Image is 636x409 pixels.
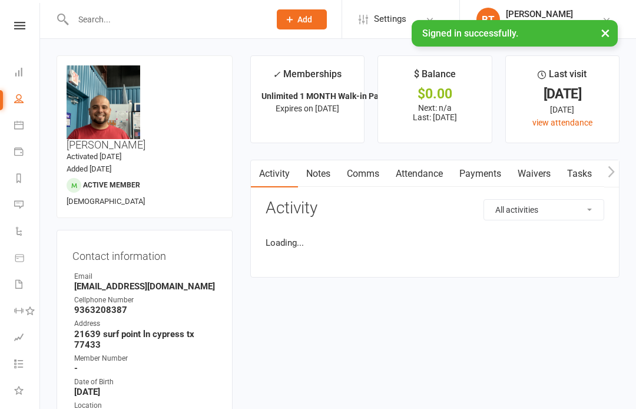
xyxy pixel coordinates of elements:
a: Tasks [559,160,600,187]
strong: [EMAIL_ADDRESS][DOMAIN_NAME] [74,281,217,292]
a: Product Sales [14,246,41,272]
strong: - [74,363,217,374]
div: $ Balance [414,67,456,88]
div: Address [74,318,217,329]
div: Memberships [273,67,342,88]
a: Payments [451,160,509,187]
span: Add [297,15,312,24]
div: BT [476,8,500,31]
button: × [595,20,616,45]
li: Loading... [266,236,604,250]
a: Notes [298,160,339,187]
span: [DEMOGRAPHIC_DATA] [67,197,145,206]
h3: [PERSON_NAME] [67,65,223,151]
div: $0.00 [389,88,481,100]
strong: Unlimited 1 MONTH Walk-in Pass [261,91,387,101]
span: Settings [374,6,406,32]
div: Member Number [74,353,217,364]
a: view attendance [532,118,592,127]
button: Add [277,9,327,29]
strong: 9363208387 [74,305,217,315]
div: Cypress Badminton [506,19,578,30]
div: [PERSON_NAME] [506,9,578,19]
a: Reports [14,166,41,193]
a: Attendance [387,160,451,187]
span: Signed in successfully. [422,28,518,39]
a: Assessments [14,325,41,352]
a: Waivers [509,160,559,187]
time: Added [DATE] [67,164,111,173]
time: Activated [DATE] [67,152,121,161]
a: People [14,87,41,113]
a: Comms [339,160,387,187]
a: Calendar [14,113,41,140]
input: Search... [69,11,261,28]
a: Activity [251,160,298,187]
h3: Contact information [72,246,217,262]
div: Date of Birth [74,377,217,388]
div: Last visit [538,67,587,88]
span: Expires on [DATE] [276,104,339,113]
h3: Activity [266,199,604,217]
div: [DATE] [516,103,608,116]
a: Dashboard [14,60,41,87]
strong: 21639 surf point ln cypress tx 77433 [74,329,217,350]
strong: [DATE] [74,387,217,397]
a: Payments [14,140,41,166]
div: [DATE] [516,88,608,100]
span: Active member [83,181,140,189]
div: Cellphone Number [74,295,217,306]
p: Next: n/a Last: [DATE] [389,103,481,122]
img: image1752970902.png [67,65,140,139]
a: What's New [14,378,41,405]
div: Email [74,271,217,282]
i: ✓ [273,69,280,80]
